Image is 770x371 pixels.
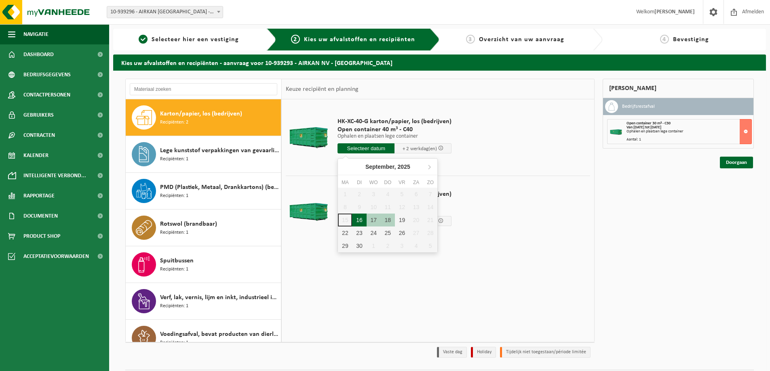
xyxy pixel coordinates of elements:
div: 17 [367,214,381,226]
span: Contracten [23,125,55,145]
span: Recipiënten: 2 [160,119,188,126]
span: Contactpersonen [23,85,70,105]
span: Voedingsafval, bevat producten van dierlijke oorsprong, onverpakt, categorie 3 [160,329,279,339]
div: 26 [395,226,409,239]
span: Recipiënten: 1 [160,266,188,273]
div: 3 [395,239,409,252]
div: vr [395,178,409,187]
span: Karton/papier, los (bedrijven) [160,109,242,119]
span: HK-XC-40-G karton/papier, los (bedrijven) [338,117,451,126]
span: Navigatie [23,24,49,44]
button: Verf, lak, vernis, lijm en inkt, industrieel in kleinverpakking Recipiënten: 1 [126,283,281,320]
span: Open container 30 m³ - C30 [627,121,671,126]
span: Verf, lak, vernis, lijm en inkt, industrieel in kleinverpakking [160,293,279,302]
i: 2025 [398,164,410,170]
div: 1 [367,239,381,252]
div: Aantal: 1 [627,138,751,142]
div: wo [367,178,381,187]
input: Materiaal zoeken [130,83,277,95]
li: Tijdelijk niet toegestaan/période limitée [500,347,591,358]
div: 24 [367,226,381,239]
span: Recipiënten: 1 [160,192,188,200]
span: Product Shop [23,226,60,246]
span: 4 [660,35,669,44]
span: 1 [139,35,148,44]
div: 18 [381,214,395,226]
strong: Van [DATE] tot [DATE] [627,125,661,130]
div: 22 [338,226,352,239]
span: PMD (Plastiek, Metaal, Drankkartons) (bedrijven) [160,182,279,192]
span: Documenten [23,206,58,226]
button: Karton/papier, los (bedrijven) Recipiënten: 2 [126,99,281,136]
div: zo [423,178,437,187]
li: Holiday [471,347,496,358]
span: Spuitbussen [160,256,194,266]
span: Recipiënten: 1 [160,302,188,310]
span: Bedrijfsgegevens [23,65,71,85]
button: Spuitbussen Recipiënten: 1 [126,246,281,283]
span: Kies uw afvalstoffen en recipiënten [304,36,415,43]
div: September, [362,160,413,173]
div: Ophalen en plaatsen lege container [627,130,751,134]
span: Bevestiging [673,36,709,43]
div: 29 [338,239,352,252]
span: 3 [466,35,475,44]
div: di [352,178,366,187]
span: Kalender [23,145,49,166]
span: Rapportage [23,186,55,206]
span: Recipiënten: 1 [160,339,188,347]
div: 19 [395,214,409,226]
a: 1Selecteer hier een vestiging [117,35,260,44]
span: Selecteer hier een vestiging [152,36,239,43]
span: Lege kunststof verpakkingen van gevaarlijke stoffen [160,146,279,155]
div: do [381,178,395,187]
button: Lege kunststof verpakkingen van gevaarlijke stoffen Recipiënten: 1 [126,136,281,173]
div: [PERSON_NAME] [603,79,754,98]
h2: Kies uw afvalstoffen en recipiënten - aanvraag voor 10-939293 - AIRKAN NV - [GEOGRAPHIC_DATA] [113,54,766,70]
span: Dashboard [23,44,54,65]
span: Gebruikers [23,105,54,125]
span: + 2 werkdag(en) [403,146,437,151]
div: 23 [352,226,366,239]
button: PMD (Plastiek, Metaal, Drankkartons) (bedrijven) Recipiënten: 1 [126,173,281,210]
div: za [409,178,423,187]
p: Ophalen en plaatsen lege container [338,134,451,139]
span: Acceptatievoorwaarden [23,246,89,266]
button: Voedingsafval, bevat producten van dierlijke oorsprong, onverpakt, categorie 3 Recipiënten: 1 [126,320,281,356]
div: Keuze recipiënt en planning [282,79,363,99]
span: Open container 40 m³ - C40 [338,126,451,134]
span: Overzicht van uw aanvraag [479,36,564,43]
span: 10-939296 - AIRKAN NV - OUDENAARDE [107,6,223,18]
div: 2 [381,239,395,252]
a: Doorgaan [720,157,753,168]
div: 25 [381,226,395,239]
span: Recipiënten: 1 [160,155,188,163]
span: 2 [291,35,300,44]
span: Intelligente verbond... [23,166,86,186]
div: 16 [352,214,366,226]
div: 30 [352,239,366,252]
div: ma [338,178,352,187]
strong: [PERSON_NAME] [654,9,695,15]
input: Selecteer datum [338,143,394,153]
li: Vaste dag [437,347,467,358]
h3: Bedrijfsrestafval [622,100,655,113]
span: Recipiënten: 1 [160,229,188,237]
button: Rotswol (brandbaar) Recipiënten: 1 [126,210,281,246]
span: Rotswol (brandbaar) [160,219,217,229]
